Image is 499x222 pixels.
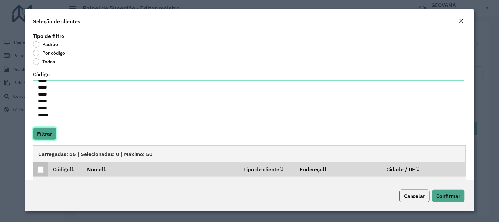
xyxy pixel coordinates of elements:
[239,162,295,176] th: Tipo de cliente
[33,41,58,48] label: Padrão
[457,17,466,26] button: Close
[437,193,461,199] span: Confirmar
[33,145,466,162] div: Carregadas: 65 | Selecionadas: 0 | Máximo: 50
[459,18,464,24] em: Fechar
[33,58,55,65] label: Todos
[83,162,239,176] th: Nome
[382,177,466,190] td: /
[295,162,382,176] th: Endereço
[48,162,83,176] th: Código
[33,70,50,78] label: Código
[382,162,466,176] th: Cidade / UF
[432,190,465,202] button: Confirmar
[48,177,83,190] td: 54330530
[404,193,425,199] span: Cancelar
[400,190,430,202] button: Cancelar
[83,177,239,190] td: 57.530.459 ARLETE [DEMOGRAPHIC_DATA] [DEMOGRAPHIC_DATA]
[33,17,80,25] h4: Seleção de clientes
[33,127,56,140] button: Filtrar
[33,32,64,40] label: Tipo de filtro
[33,50,65,56] label: Por código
